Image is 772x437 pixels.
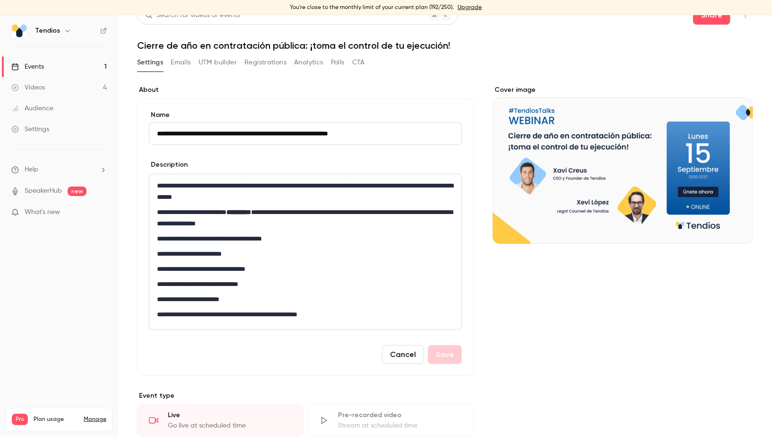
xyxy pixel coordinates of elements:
h1: Cierre de año en contratación pública: ¡toma el control de tu ejecución! [137,40,753,51]
label: Cover image [493,85,753,95]
button: Registrations [244,55,286,70]
button: Analytics [294,55,323,70]
button: Emails [171,55,191,70]
a: Upgrade [458,4,482,11]
div: Audience [11,104,53,113]
div: Stream at scheduled time [338,421,462,430]
button: UTM builder [199,55,237,70]
span: Pro [12,414,28,425]
label: Name [149,110,462,120]
div: Videos [11,83,45,92]
div: LiveGo live at scheduled time [137,404,304,437]
button: Cancel [382,345,424,364]
section: description [149,174,462,330]
span: new [68,187,87,196]
div: Pre-recorded video [338,410,462,420]
div: Settings [11,125,49,134]
a: SpeakerHub [25,186,62,196]
div: editor [149,174,461,330]
p: Event type [137,391,474,401]
span: Plan usage [34,416,78,423]
div: Pre-recorded videoStream at scheduled time [307,404,474,437]
button: CTA [352,55,365,70]
section: Cover image [493,85,753,244]
h6: Tendios [35,26,60,36]
label: Description [149,160,188,169]
div: Events [11,62,44,71]
a: Manage [84,416,106,423]
span: What's new [25,207,60,217]
div: Search for videos or events [145,10,240,20]
button: Settings [137,55,163,70]
div: Go live at scheduled time [168,421,292,430]
div: Live [168,410,292,420]
li: help-dropdown-opener [11,165,107,175]
button: Share [693,6,730,25]
button: Polls [331,55,345,70]
span: Help [25,165,38,175]
label: About [137,85,474,95]
img: Tendios [12,23,27,38]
